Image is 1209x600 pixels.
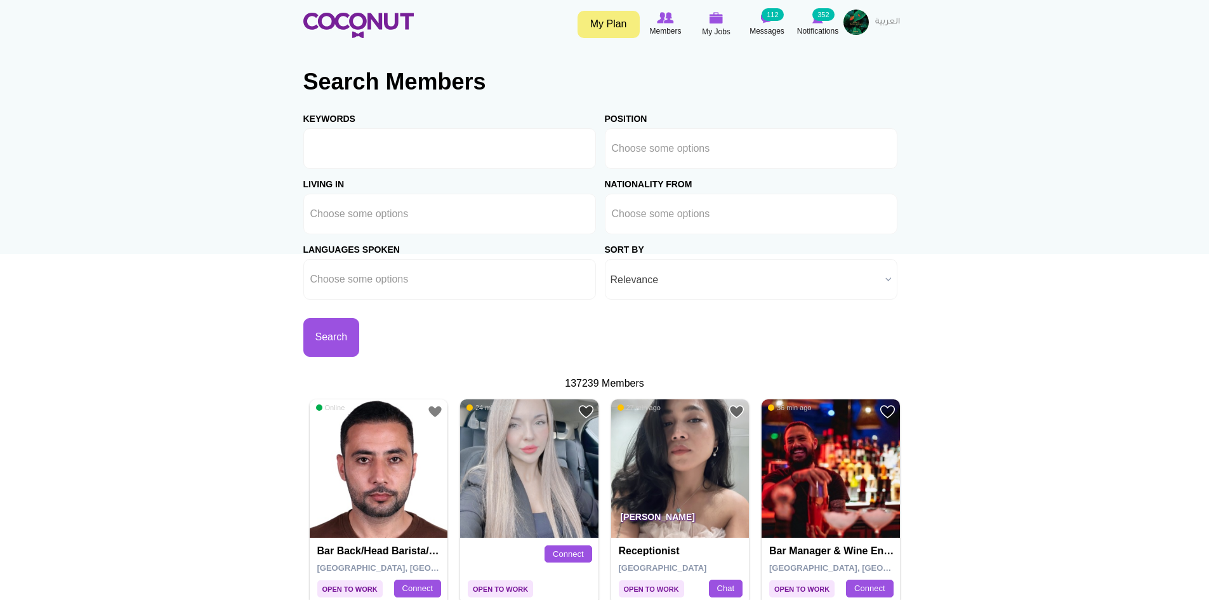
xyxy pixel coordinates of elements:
[578,404,594,420] a: Add to Favourites
[605,169,692,190] label: Nationality From
[761,12,774,23] img: Messages
[317,545,444,557] h4: Bar Back/Head Barista/Waiter
[317,580,383,597] span: Open to Work
[812,8,834,21] small: 352
[880,404,895,420] a: Add to Favourites
[691,10,742,39] a: My Jobs My Jobs
[303,103,355,125] label: Keywords
[317,563,498,573] span: [GEOGRAPHIC_DATA], [GEOGRAPHIC_DATA]
[605,234,644,256] label: Sort by
[640,10,691,39] a: Browse Members Members
[619,580,684,597] span: Open to Work
[869,10,906,35] a: العربية
[793,10,843,39] a: Notifications Notifications 352
[394,580,441,597] a: Connect
[742,10,793,39] a: Messages Messages 112
[303,377,906,391] div: 137239 Members
[303,318,360,357] button: Search
[303,169,345,190] label: Living in
[769,580,835,597] span: Open to Work
[618,403,661,412] span: 27 min ago
[427,404,443,420] a: Add to Favourites
[769,545,895,557] h4: Bar Manager & Wine Enthusiast
[303,67,906,97] h2: Search Members
[468,580,533,597] span: Open to Work
[611,260,880,300] span: Relevance
[578,11,640,38] a: My Plan
[812,12,823,23] img: Notifications
[619,563,707,573] span: [GEOGRAPHIC_DATA]
[611,502,750,538] p: [PERSON_NAME]
[466,403,510,412] span: 24 min ago
[303,234,400,256] label: Languages Spoken
[619,545,745,557] h4: Receptionist
[762,8,783,21] small: 112
[729,404,744,420] a: Add to Favourites
[709,580,743,597] a: Chat
[657,12,673,23] img: Browse Members
[797,25,838,37] span: Notifications
[710,12,723,23] img: My Jobs
[702,25,730,38] span: My Jobs
[768,403,811,412] span: 36 min ago
[649,25,681,37] span: Members
[316,403,345,412] span: Online
[846,580,893,597] a: Connect
[769,563,950,573] span: [GEOGRAPHIC_DATA], [GEOGRAPHIC_DATA]
[605,103,647,125] label: Position
[303,13,414,38] img: Home
[545,545,591,563] a: Connect
[750,25,784,37] span: Messages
